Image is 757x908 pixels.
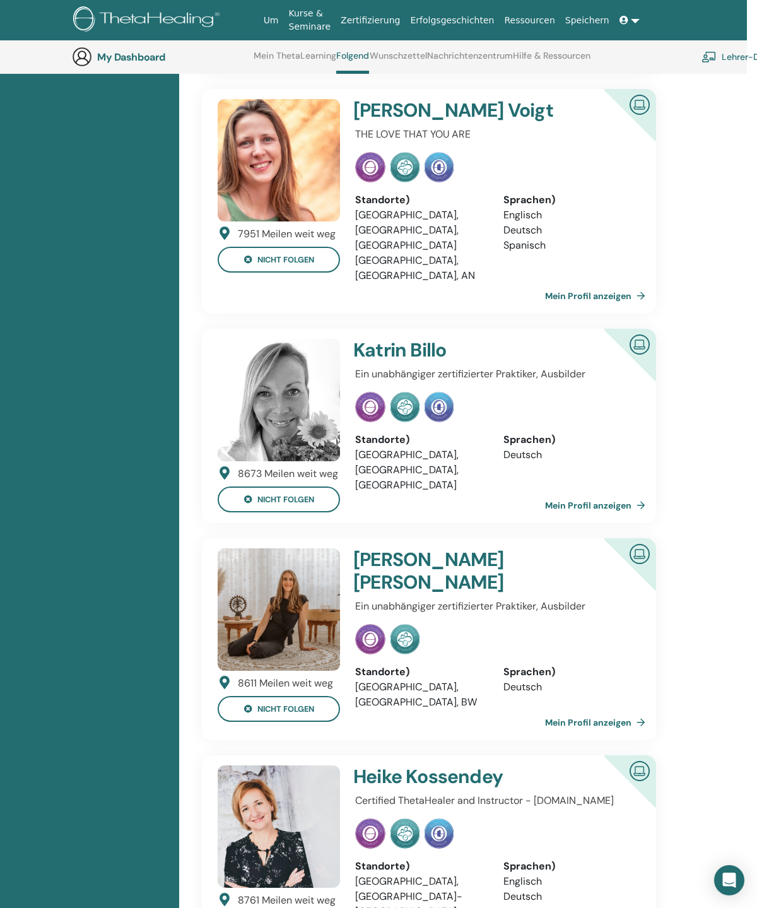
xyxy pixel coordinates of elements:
p: Certified ThetaHealer and Instructor - [DOMAIN_NAME] [355,793,633,808]
li: Deutsch [503,889,633,904]
li: [GEOGRAPHIC_DATA], [GEOGRAPHIC_DATA], [GEOGRAPHIC_DATA] [355,208,484,253]
img: logo.png [73,6,224,35]
li: Spanisch [503,238,633,253]
li: Deutsch [503,447,633,463]
div: Open Intercom Messenger [714,865,744,895]
div: Standorte) [355,192,484,208]
p: Ein unabhängiger zertifizierter Praktiker, Ausbilder [355,367,633,382]
a: Hilfe & Ressourcen [513,50,590,71]
div: Sprachen) [503,859,633,874]
p: Ein unabhängiger zertifizierter Praktiker, Ausbilder [355,599,633,614]
img: generic-user-icon.jpg [72,47,92,67]
a: Zertifizierung [336,9,405,32]
div: Sprachen) [503,664,633,680]
a: Mein Profil anzeigen [545,283,650,309]
a: Erfolgsgeschichten [405,9,499,32]
h4: [PERSON_NAME] Voigt [353,99,585,122]
img: default.jpg [218,99,340,221]
h4: Heike Kossendey [353,765,585,788]
li: [GEOGRAPHIC_DATA], [GEOGRAPHIC_DATA], [GEOGRAPHIC_DATA] [355,447,484,493]
img: chalkboard-teacher.svg [701,51,717,62]
img: Zertifizierter Online -Ausbilder [625,539,655,567]
img: default.jpg [218,548,340,671]
button: nicht folgen [218,486,340,512]
div: Zertifizierter Online -Ausbilder [584,755,656,828]
li: [GEOGRAPHIC_DATA], [GEOGRAPHIC_DATA], BW [355,680,484,710]
a: Kurse & Seminare [284,2,336,38]
div: Sprachen) [503,192,633,208]
a: Mein ThetaLearning [254,50,336,71]
li: Deutsch [503,680,633,695]
div: Standorte) [355,432,484,447]
div: 8673 Meilen weit weg [238,466,338,481]
a: Nachrichtenzentrum [427,50,513,71]
img: Zertifizierter Online -Ausbilder [625,756,655,784]
div: 8761 Meilen weit weg [238,893,336,908]
h4: Katrin Billo [353,339,585,362]
div: Standorte) [355,664,484,680]
a: Mein Profil anzeigen [545,493,650,518]
img: default.jpg [218,339,340,461]
li: [GEOGRAPHIC_DATA], [GEOGRAPHIC_DATA], AN [355,253,484,283]
h3: My Dashboard [97,51,223,63]
img: default.jpg [218,765,340,888]
img: Zertifizierter Online -Ausbilder [625,90,655,118]
div: Zertifizierter Online -Ausbilder [584,329,656,401]
div: Zertifizierter Online -Ausbilder [584,538,656,611]
a: Folgend [336,50,369,74]
div: 7951 Meilen weit weg [238,227,336,242]
a: Ressourcen [499,9,560,32]
div: Sprachen) [503,432,633,447]
img: Zertifizierter Online -Ausbilder [625,329,655,358]
button: nicht folgen [218,247,340,273]
p: THE LOVE THAT YOU ARE [355,127,633,142]
li: Englisch [503,208,633,223]
a: Speichern [560,9,614,32]
li: Deutsch [503,223,633,238]
button: nicht folgen [218,696,340,722]
li: Englisch [503,874,633,889]
h4: [PERSON_NAME] [PERSON_NAME] [353,548,585,594]
a: Wunschzettel [370,50,427,71]
div: Zertifizierter Online -Ausbilder [584,89,656,162]
div: 8611 Meilen weit weg [238,676,333,691]
a: Mein Profil anzeigen [545,710,650,735]
div: Standorte) [355,859,484,874]
a: Um [259,9,284,32]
